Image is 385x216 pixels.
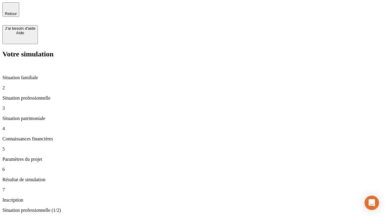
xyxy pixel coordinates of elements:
p: Situation professionnelle (1/2) [2,208,383,213]
p: 3 [2,106,383,111]
p: 2 [2,85,383,91]
div: J’ai besoin d'aide [5,26,35,31]
div: Open Intercom Messenger [365,196,379,210]
p: Inscription [2,197,383,203]
p: Résultat de simulation [2,177,383,182]
p: Paramètres du projet [2,157,383,162]
p: 7 [2,187,383,193]
p: Situation patrimoniale [2,116,383,121]
p: Situation familiale [2,75,383,80]
h2: Votre simulation [2,50,383,58]
button: J’ai besoin d'aideAide [2,25,38,44]
button: Retour [2,2,19,17]
p: Connaissances financières [2,136,383,142]
p: Situation professionnelle [2,95,383,101]
p: 4 [2,126,383,131]
div: Aide [5,31,35,35]
p: 5 [2,146,383,152]
p: 6 [2,167,383,172]
span: Retour [5,11,17,16]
